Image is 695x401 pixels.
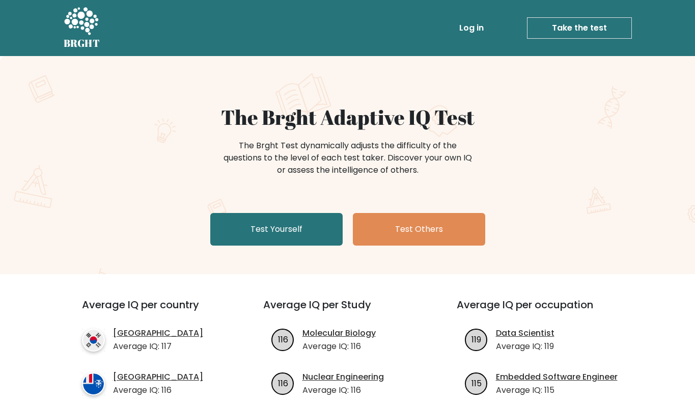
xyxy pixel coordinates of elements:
a: [GEOGRAPHIC_DATA] [113,371,203,383]
a: Log in [455,18,488,38]
a: Molecular Biology [302,327,376,339]
a: Take the test [527,17,632,39]
h1: The Brght Adaptive IQ Test [99,105,596,129]
text: 116 [277,333,288,345]
h3: Average IQ per Study [263,299,432,323]
p: Average IQ: 116 [302,384,384,396]
p: Average IQ: 116 [113,384,203,396]
div: The Brght Test dynamically adjusts the difficulty of the questions to the level of each test take... [220,140,475,176]
text: 119 [471,333,481,345]
p: Average IQ: 119 [496,340,554,353]
h3: Average IQ per occupation [457,299,626,323]
img: country [82,329,105,352]
img: country [82,372,105,395]
h5: BRGHT [64,37,100,49]
a: BRGHT [64,4,100,52]
p: Average IQ: 116 [302,340,376,353]
a: Test Yourself [210,213,343,246]
a: Embedded Software Engineer [496,371,618,383]
text: 116 [277,377,288,389]
a: [GEOGRAPHIC_DATA] [113,327,203,339]
text: 115 [471,377,481,389]
p: Average IQ: 115 [496,384,618,396]
a: Nuclear Engineering [302,371,384,383]
a: Test Others [353,213,485,246]
a: Data Scientist [496,327,554,339]
p: Average IQ: 117 [113,340,203,353]
h3: Average IQ per country [82,299,227,323]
